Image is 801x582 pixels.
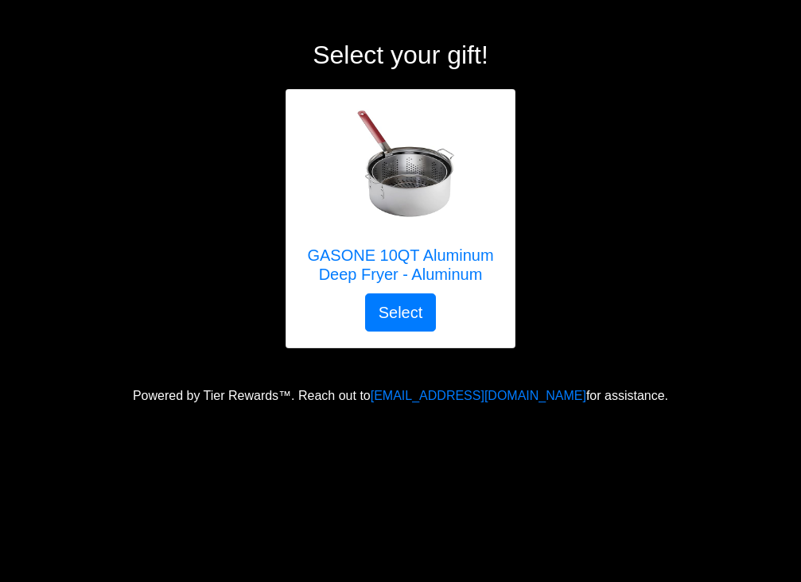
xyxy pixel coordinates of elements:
span: Powered by Tier Rewards™. Reach out to for assistance. [133,389,668,402]
button: Select [365,293,437,332]
img: GASONE 10QT Aluminum Deep Fryer - Aluminum [336,106,464,233]
a: [EMAIL_ADDRESS][DOMAIN_NAME] [371,389,586,402]
h5: GASONE 10QT Aluminum Deep Fryer - Aluminum [302,246,500,284]
a: GASONE 10QT Aluminum Deep Fryer - Aluminum GASONE 10QT Aluminum Deep Fryer - Aluminum [302,106,500,293]
h2: Select your gift! [31,40,771,70]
